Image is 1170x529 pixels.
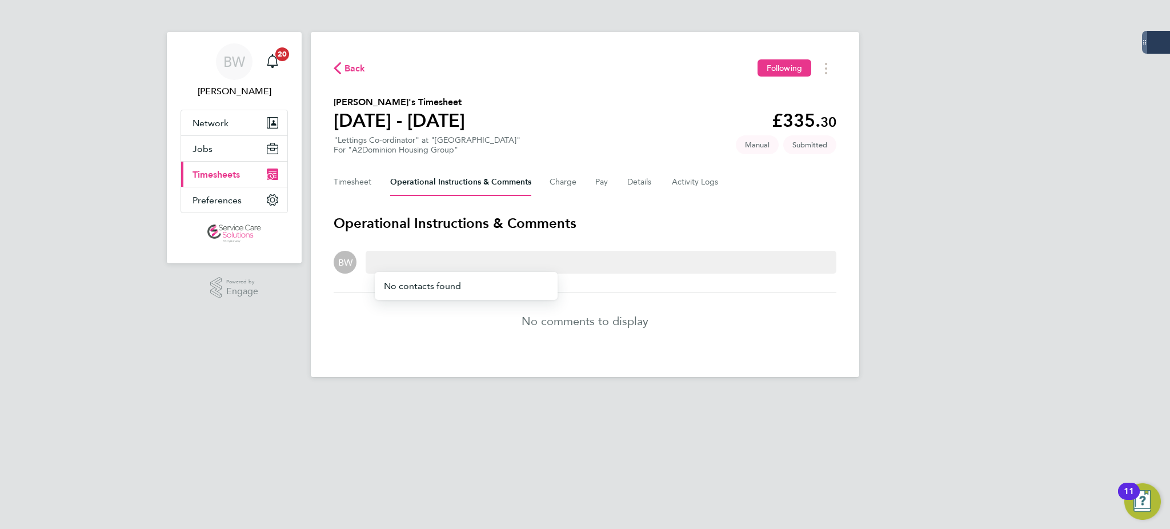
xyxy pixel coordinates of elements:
[181,187,287,213] button: Preferences
[181,85,288,98] span: Bethany Wiles
[783,135,836,154] span: This timesheet is Submitted.
[772,110,836,131] app-decimal: £335.
[223,54,245,69] span: BW
[193,169,240,180] span: Timesheets
[261,43,284,80] a: 20
[193,195,242,206] span: Preferences
[595,169,609,196] button: Pay
[816,59,836,77] button: Timesheets Menu
[207,225,261,243] img: servicecare-logo-retina.png
[767,63,802,73] span: Following
[181,110,287,135] button: Network
[193,143,213,154] span: Jobs
[181,43,288,98] a: BW[PERSON_NAME]
[627,169,654,196] button: Details
[334,109,465,132] h1: [DATE] - [DATE]
[384,272,558,300] li: No contacts found
[181,162,287,187] button: Timesheets
[275,47,289,61] span: 20
[193,118,229,129] span: Network
[758,59,811,77] button: Following
[522,313,648,329] p: No comments to display
[334,251,356,274] div: Bethany Wiles
[226,277,258,287] span: Powered by
[334,61,366,75] button: Back
[181,136,287,161] button: Jobs
[334,214,836,233] h3: Operational Instructions & Comments
[550,169,577,196] button: Charge
[338,256,352,268] span: BW
[167,32,302,263] nav: Main navigation
[334,135,520,155] div: "Lettings Co-ordinator" at "[GEOGRAPHIC_DATA]"
[226,287,258,296] span: Engage
[181,225,288,243] a: Go to home page
[1124,483,1161,520] button: Open Resource Center, 11 new notifications
[672,169,720,196] button: Activity Logs
[210,277,259,299] a: Powered byEngage
[820,114,836,130] span: 30
[334,145,520,155] div: For "A2Dominion Housing Group"
[1124,491,1134,506] div: 11
[344,62,366,75] span: Back
[736,135,779,154] span: This timesheet was manually created.
[390,169,531,196] button: Operational Instructions & Comments
[334,169,372,196] button: Timesheet
[334,95,465,109] h2: [PERSON_NAME]'s Timesheet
